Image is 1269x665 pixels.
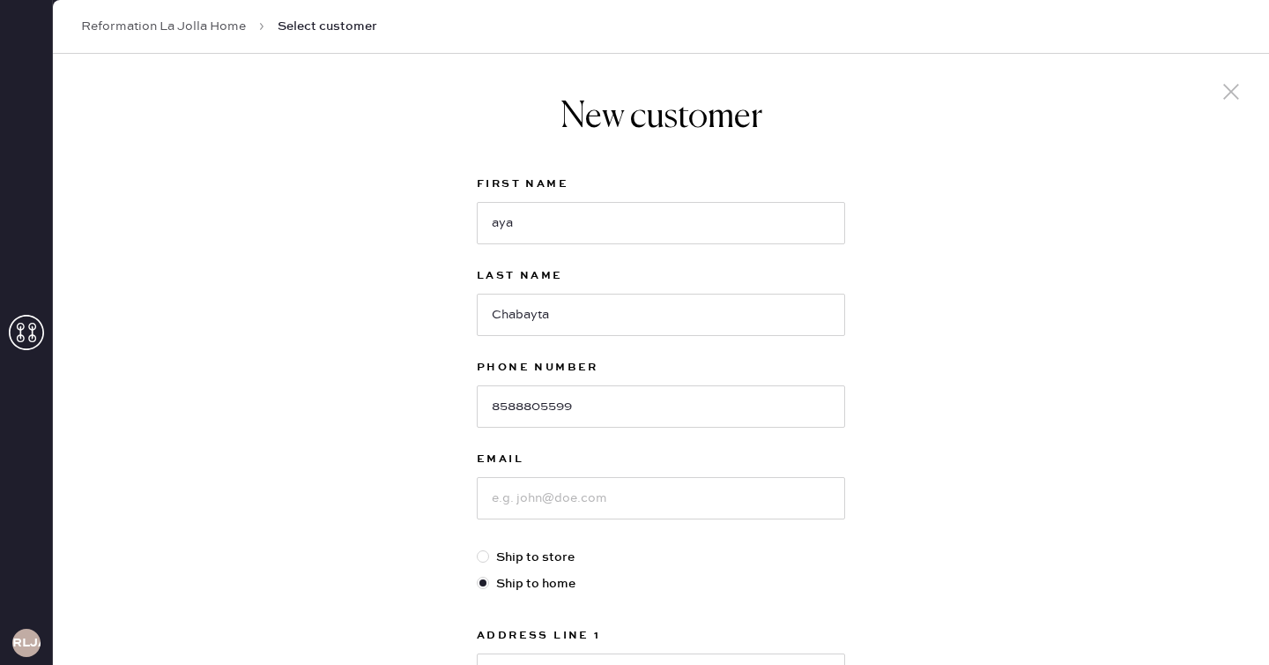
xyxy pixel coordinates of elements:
label: Address Line 1 [477,625,845,646]
input: e.g. Doe [477,294,845,336]
a: Reformation La Jolla Home [81,18,246,35]
label: Phone Number [477,357,845,378]
input: e.g (XXX) XXXXXX [477,385,845,428]
iframe: Front Chat [1185,586,1261,661]
input: e.g. John [477,202,845,244]
input: e.g. john@doe.com [477,477,845,519]
span: Select customer [278,18,377,35]
label: Email [477,449,845,470]
label: Ship to home [477,574,845,594]
label: Ship to store [477,548,845,567]
label: Last Name [477,265,845,287]
h1: New customer [477,96,845,138]
label: First Name [477,174,845,195]
h3: RLJA [12,637,41,649]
